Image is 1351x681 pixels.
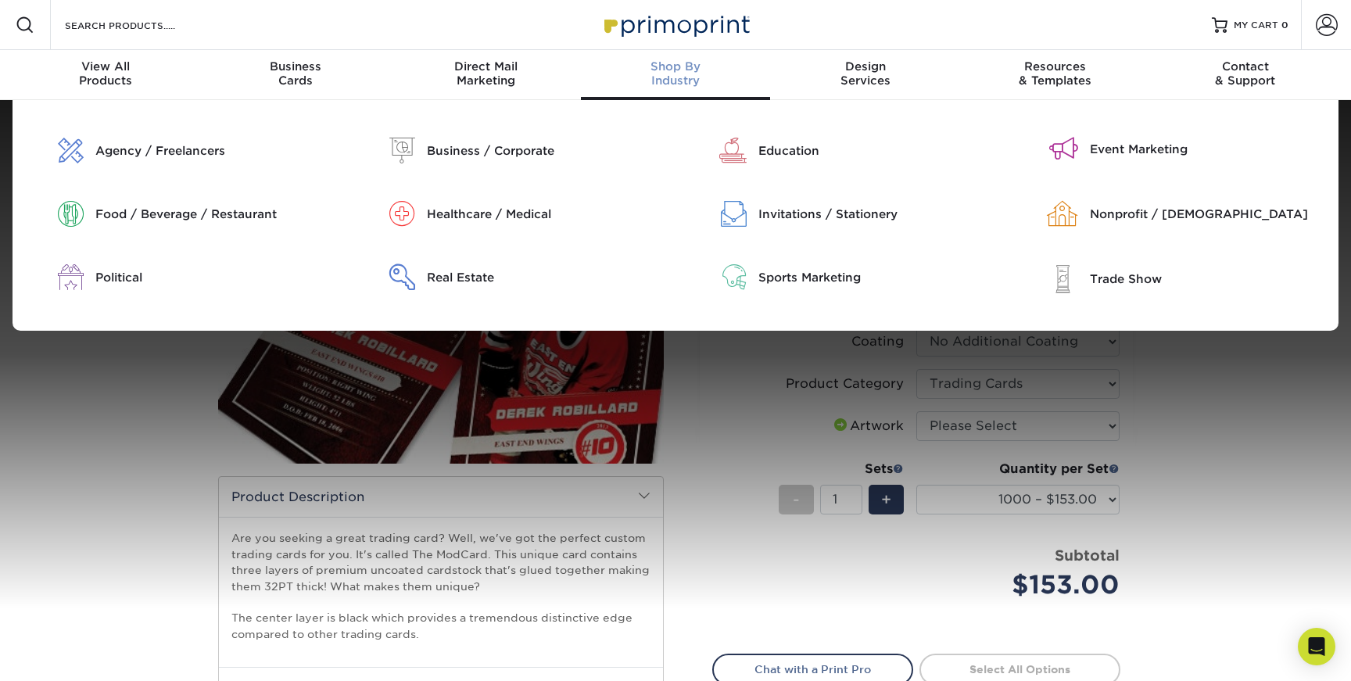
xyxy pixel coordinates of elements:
a: Shop ByIndustry [581,50,771,100]
a: Nonprofit / [DEMOGRAPHIC_DATA] [1019,201,1327,227]
a: Education [687,138,995,163]
span: Contact [1150,59,1340,73]
span: Shop By [581,59,771,73]
div: Sports Marketing [758,269,995,286]
a: DesignServices [770,50,960,100]
span: Design [770,59,960,73]
a: Trade Show [1019,264,1327,293]
div: Food / Beverage / Restaurant [95,206,332,223]
a: Sports Marketing [687,264,995,290]
span: 0 [1281,20,1288,30]
div: Open Intercom Messenger [1298,628,1335,665]
div: Cards [201,59,391,88]
a: BusinessCards [201,50,391,100]
div: Services [770,59,960,88]
a: Direct MailMarketing [391,50,581,100]
a: Healthcare / Medical [356,201,664,227]
span: Resources [960,59,1150,73]
a: Contact& Support [1150,50,1340,100]
div: & Support [1150,59,1340,88]
div: Education [758,142,995,159]
a: View AllProducts [11,50,201,100]
a: Agency / Freelancers [24,138,332,163]
div: & Templates [960,59,1150,88]
span: MY CART [1234,19,1278,32]
a: Event Marketing [1019,138,1327,160]
a: Business / Corporate [356,138,664,163]
div: Political [95,269,332,286]
a: Resources& Templates [960,50,1150,100]
span: Direct Mail [391,59,581,73]
div: Event Marketing [1090,141,1327,158]
img: Primoprint [597,8,754,41]
div: Nonprofit / [DEMOGRAPHIC_DATA] [1090,206,1327,223]
div: Marketing [391,59,581,88]
div: Healthcare / Medical [427,206,664,223]
a: Food / Beverage / Restaurant [24,201,332,227]
div: Products [11,59,201,88]
div: Invitations / Stationery [758,206,995,223]
div: Trade Show [1090,271,1327,288]
a: Political [24,264,332,290]
span: Business [201,59,391,73]
a: Real Estate [356,264,664,290]
div: Agency / Freelancers [95,142,332,159]
div: Real Estate [427,269,664,286]
a: Invitations / Stationery [687,201,995,227]
div: Industry [581,59,771,88]
input: SEARCH PRODUCTS..... [63,16,216,34]
span: View All [11,59,201,73]
div: Business / Corporate [427,142,664,159]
